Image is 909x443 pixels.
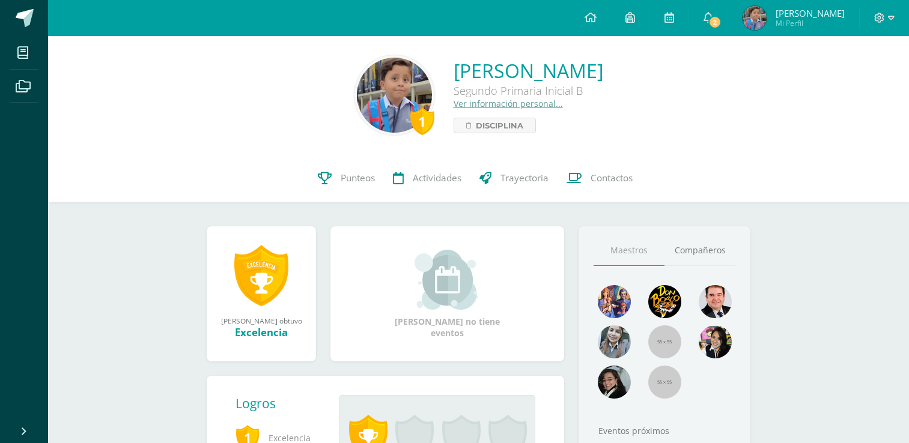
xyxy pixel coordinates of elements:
[236,395,329,412] div: Logros
[357,58,432,133] img: 4f60e660c72cfdfe22961a410261bdf5.png
[743,6,767,30] img: de52d14a6cc5fa355242f1bbd6031a88.png
[454,83,603,98] div: Segundo Primaria Inicial B
[476,118,523,133] span: Disciplina
[470,154,558,202] a: Trayectoria
[410,107,434,135] div: 1
[664,235,735,266] a: Compañeros
[648,325,681,358] img: 55x55
[776,7,845,19] span: [PERSON_NAME]
[648,285,681,318] img: 29fc2a48271e3f3676cb2cb292ff2552.png
[384,154,470,202] a: Actividades
[648,366,681,399] img: 55x55
[594,235,664,266] a: Maestros
[219,316,304,325] div: [PERSON_NAME] obtuvo
[591,172,633,184] span: Contactos
[454,118,536,133] a: Disciplina
[309,154,384,202] a: Punteos
[699,285,732,318] img: 79570d67cb4e5015f1d97fde0ec62c05.png
[558,154,642,202] a: Contactos
[598,325,631,358] img: 45bd7986b8947ad7e5894cbc9b781108.png
[341,172,375,184] span: Punteos
[219,325,304,339] div: Excelencia
[594,425,735,436] div: Eventos próximos
[454,98,563,109] a: Ver información personal...
[598,366,631,399] img: 6377130e5e35d8d0020f001f75faf696.png
[500,172,549,184] span: Trayectoria
[699,325,732,358] img: ddcb7e3f3dd5693f9a3e043a79a89297.png
[708,16,722,29] span: 2
[415,250,480,310] img: event_small.png
[776,18,845,28] span: Mi Perfil
[388,250,508,339] div: [PERSON_NAME] no tiene eventos
[454,58,603,83] a: [PERSON_NAME]
[598,285,631,318] img: 88256b496371d55dc06d1c3f8a5004f4.png
[413,172,461,184] span: Actividades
